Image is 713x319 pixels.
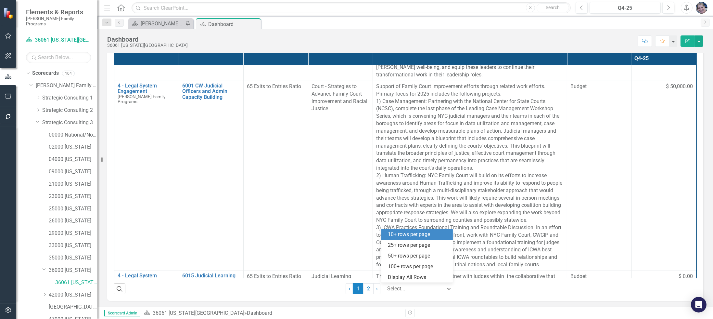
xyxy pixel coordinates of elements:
[388,274,449,281] div: Display All Rows
[42,94,97,102] a: Strategic Consulting 1
[26,52,91,63] input: Search Below...
[590,2,661,14] button: Q4-25
[130,20,184,28] a: [PERSON_NAME] Overview
[546,5,560,10] span: Search
[182,273,240,284] a: 6015 Judicial Learning Collaborative
[247,83,301,89] span: 65 Exits to Entries Ratio
[373,81,567,271] td: Double-Click to Edit
[388,231,449,238] div: 10+ rows per page
[49,143,97,151] a: 02000 [US_STATE]
[118,273,175,284] a: 4 - Legal System Engagement
[363,283,374,294] a: 2
[42,119,97,126] a: Strategic Consulting 3
[107,36,188,43] div: Dashboard
[567,81,632,271] td: Double-Click to Edit
[49,267,97,274] a: 36000 [US_STATE]
[247,310,272,316] div: Dashboard
[243,81,308,271] td: Double-Click to Edit
[679,273,693,280] span: $ 0.00
[376,286,378,292] span: ›
[26,16,91,27] small: [PERSON_NAME] Family Programs
[696,2,707,14] img: Diane Gillian
[49,230,97,237] a: 29000 [US_STATE]
[36,82,97,89] a: [PERSON_NAME] Family Programs
[49,180,97,188] a: 21000 [US_STATE]
[107,43,188,48] div: 36061 [US_STATE][GEOGRAPHIC_DATA]
[570,273,628,280] span: Budget
[118,94,165,104] span: [PERSON_NAME] Family Programs
[632,81,696,271] td: Double-Click to Edit
[49,131,97,139] a: 00000 National/No Jurisdiction (SC3)
[388,242,449,249] div: 25+ rows per page
[308,81,373,271] td: Double-Click to Edit
[691,297,707,312] div: Open Intercom Messenger
[388,263,449,271] div: 100+ rows per page
[376,83,564,269] p: Support of Family Court improvement efforts through related work efforts. Primary focus for 2025 ...
[312,273,351,287] span: Judicial Learning Collaborative
[49,303,97,311] a: [GEOGRAPHIC_DATA][US_STATE]
[49,193,97,200] a: 23000 [US_STATE]
[388,252,449,260] div: 50+ rows per page
[3,7,15,19] img: ClearPoint Strategy
[537,3,569,12] button: Search
[247,273,301,279] span: 65 Exits to Entries Ratio
[666,83,693,90] span: $ 50,000.00
[114,81,179,271] td: Double-Click to Edit Right Click for Context Menu
[49,242,97,249] a: 33000 [US_STATE]
[49,156,97,163] a: 04000 [US_STATE]
[26,36,91,44] a: 36061 [US_STATE][GEOGRAPHIC_DATA]
[104,310,140,316] span: Scorecard Admin
[62,71,75,76] div: 104
[49,291,97,299] a: 42000 [US_STATE]
[592,4,659,12] div: Q4-25
[144,310,401,317] div: »
[118,83,175,94] a: 4 - Legal System Engagement
[353,283,363,294] span: 1
[49,168,97,176] a: 09000 [US_STATE]
[49,205,97,213] a: 25000 [US_STATE]
[153,310,244,316] a: 36061 [US_STATE][GEOGRAPHIC_DATA]
[179,81,243,271] td: Double-Click to Edit Right Click for Context Menu
[312,83,367,112] span: Court - Strategies to Advance Family Court Improvement and Racial Justice
[182,83,240,100] a: 6001 CW Judicial Officers and Admin Capacity Building
[570,83,628,90] span: Budget
[55,279,97,286] a: 36061 [US_STATE][GEOGRAPHIC_DATA]
[141,20,184,28] div: [PERSON_NAME] Overview
[32,70,59,77] a: Scorecards
[49,254,97,262] a: 35000 [US_STATE]
[208,20,259,28] div: Dashboard
[42,107,97,114] a: Strategic Consulting 2
[26,8,91,16] span: Elements & Reports
[49,217,97,225] a: 26000 [US_STATE]
[132,2,570,14] input: Search ClearPoint...
[349,286,350,292] span: ‹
